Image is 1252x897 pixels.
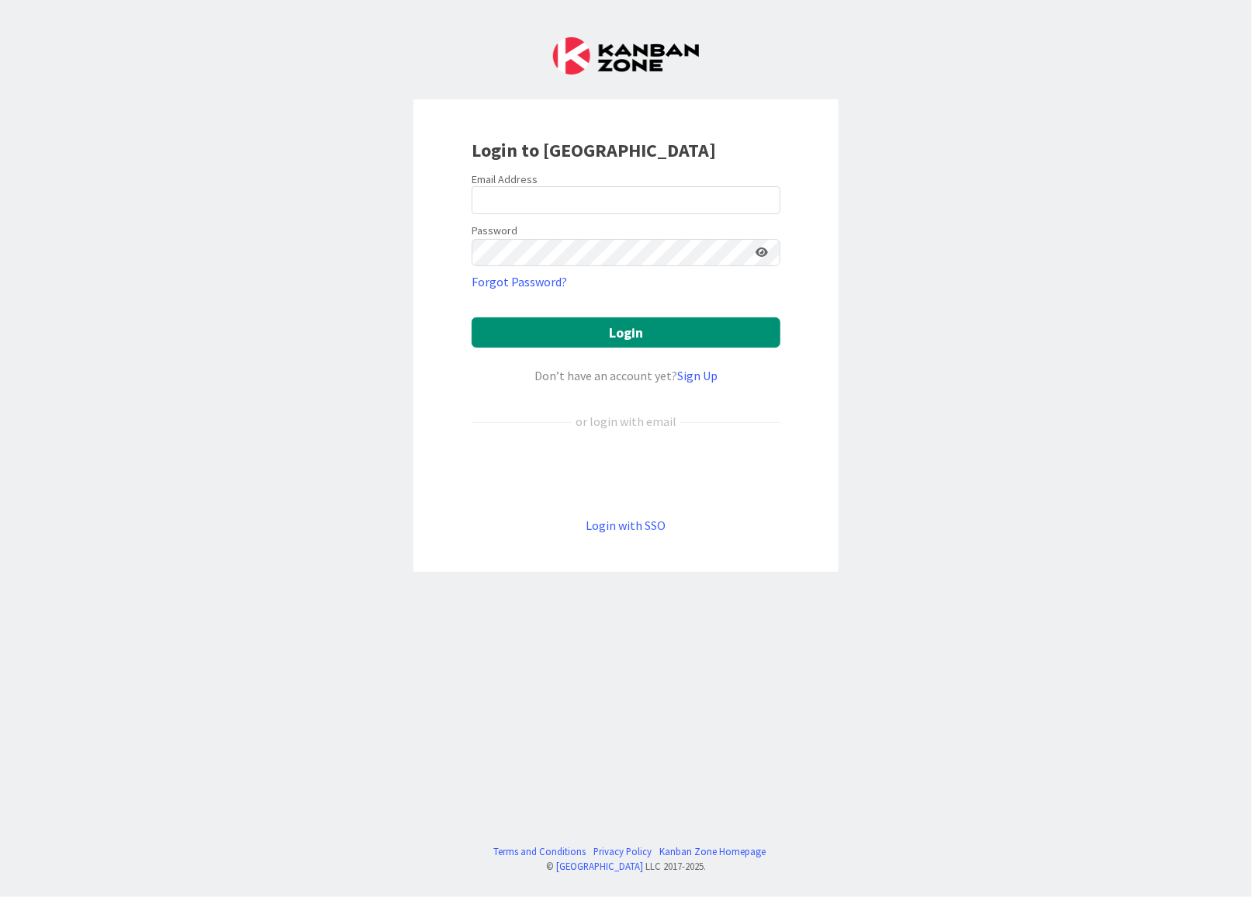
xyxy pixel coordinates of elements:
[572,412,680,431] div: or login with email
[472,138,716,162] b: Login to [GEOGRAPHIC_DATA]
[586,518,666,533] a: Login with SSO
[486,859,766,874] div: © LLC 2017- 2025 .
[472,366,780,385] div: Don’t have an account yet?
[472,172,538,186] label: Email Address
[472,317,780,348] button: Login
[472,272,567,291] a: Forgot Password?
[594,844,652,859] a: Privacy Policy
[553,37,699,74] img: Kanban Zone
[556,860,643,872] a: [GEOGRAPHIC_DATA]
[472,223,517,239] label: Password
[464,456,788,490] iframe: Sign in with Google Button
[660,844,766,859] a: Kanban Zone Homepage
[494,844,586,859] a: Terms and Conditions
[677,368,718,383] a: Sign Up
